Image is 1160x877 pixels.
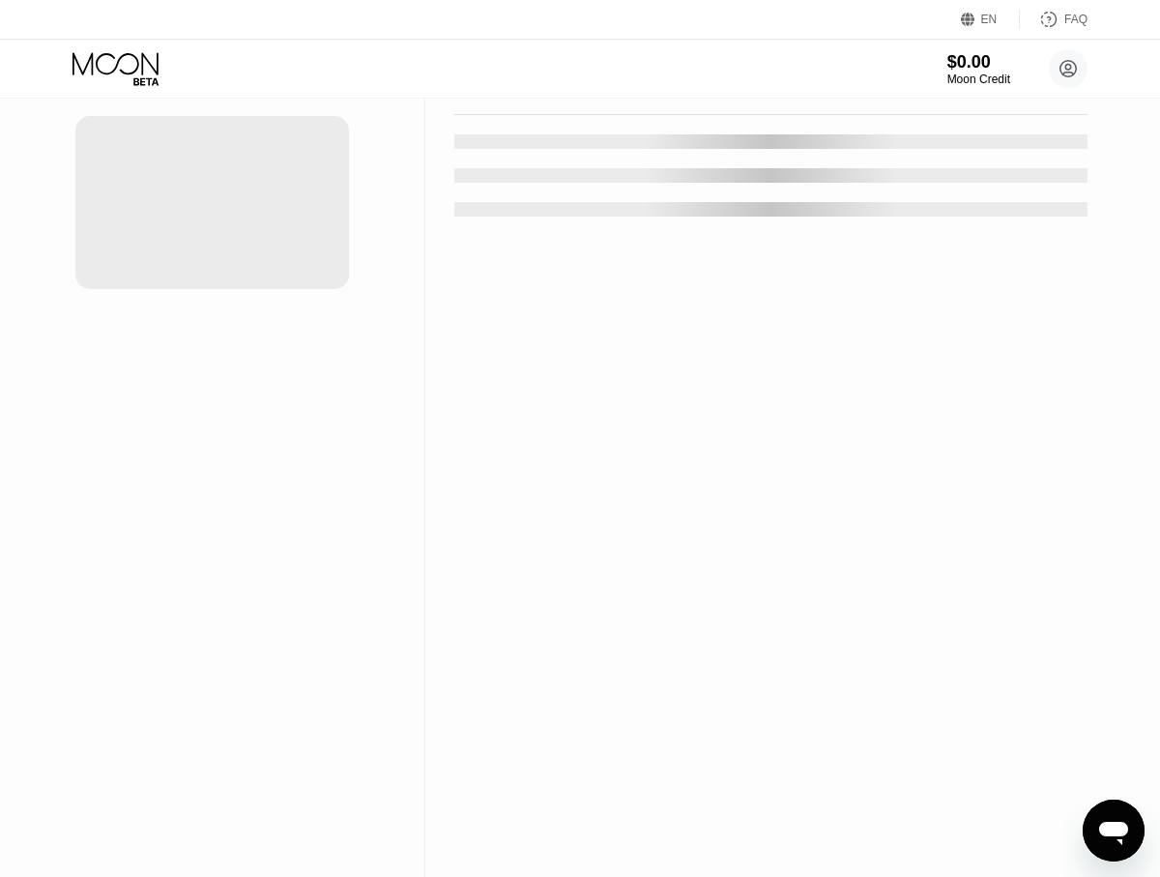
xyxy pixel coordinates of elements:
div: $0.00Moon Credit [947,52,1010,86]
div: FAQ [1064,13,1087,26]
div: FAQ [1020,10,1087,29]
div: EN [981,13,998,26]
div: $0.00 [947,52,1010,73]
iframe: Button to launch messaging window [1083,800,1145,862]
div: EN [961,10,1020,29]
div: Moon Credit [947,73,1010,86]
